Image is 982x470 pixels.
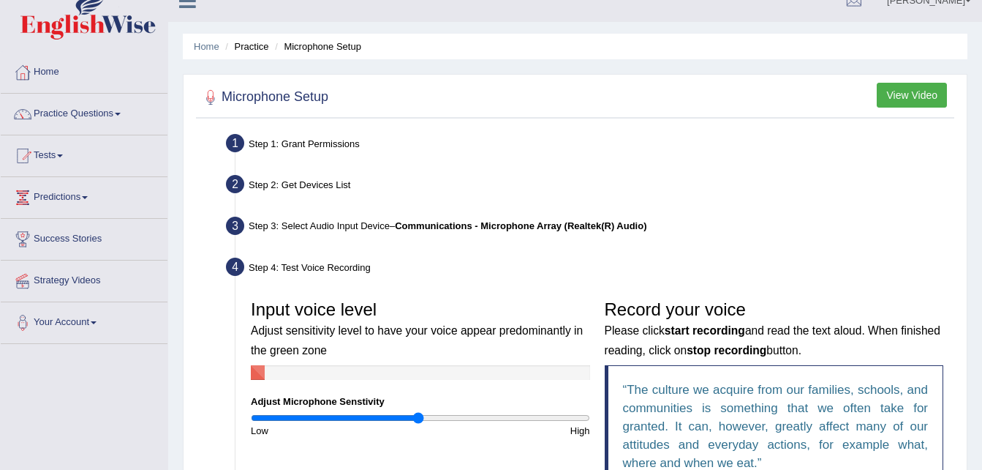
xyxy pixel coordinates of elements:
[1,94,167,130] a: Practice Questions
[877,83,947,108] button: View Video
[420,424,597,438] div: High
[1,52,167,89] a: Home
[390,220,647,231] span: –
[251,324,583,356] small: Adjust sensitivity level to have your voice appear predominantly in the green zone
[251,300,590,358] h3: Input voice level
[665,324,745,337] b: start recording
[219,212,960,245] div: Step 3: Select Audio Input Device
[200,86,328,108] h2: Microphone Setup
[243,424,420,438] div: Low
[194,41,219,52] a: Home
[605,300,944,358] h3: Record your voice
[1,261,167,297] a: Strategy Videos
[1,219,167,255] a: Success Stories
[623,383,929,470] q: The culture we acquire from our families, schools, and communities is something that we often tak...
[222,40,268,53] li: Practice
[395,220,646,231] b: Communications - Microphone Array (Realtek(R) Audio)
[251,395,385,409] label: Adjust Microphone Senstivity
[1,177,167,214] a: Predictions
[219,171,960,203] div: Step 2: Get Devices List
[605,324,940,356] small: Please click and read the text aloud. When finished reading, click on button.
[1,302,167,339] a: Your Account
[219,253,960,286] div: Step 4: Test Voice Recording
[1,135,167,172] a: Tests
[687,344,766,357] b: stop recording
[271,40,361,53] li: Microphone Setup
[219,130,960,162] div: Step 1: Grant Permissions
